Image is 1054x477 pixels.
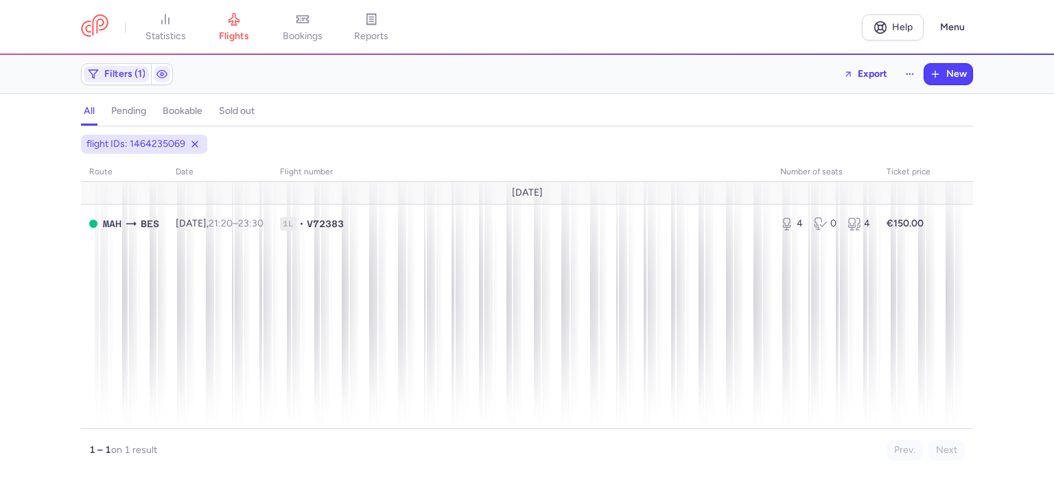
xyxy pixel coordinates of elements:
span: Help [892,22,913,32]
span: on 1 result [111,444,157,456]
h4: all [84,105,95,117]
span: Filters (1) [104,69,145,80]
time: 21:20 [209,218,233,229]
button: Next [928,440,965,461]
span: 1L [280,217,296,231]
button: Prev. [887,440,923,461]
span: – [209,218,263,229]
span: V72383 [307,217,344,231]
span: bookings [283,30,323,43]
a: CitizenPlane red outlined logo [81,14,108,40]
th: Flight number [272,162,772,183]
th: date [167,162,272,183]
span: New [946,69,967,80]
strong: €150.00 [887,218,924,229]
strong: 1 – 1 [89,444,111,456]
a: reports [337,12,406,43]
span: reports [354,30,388,43]
h4: bookable [163,105,202,117]
span: Brest, Brest, France [141,216,159,231]
th: number of seats [772,162,878,183]
h4: sold out [219,105,255,117]
th: Ticket price [878,162,939,183]
a: statistics [131,12,200,43]
div: 4 [847,217,870,231]
span: [DATE] [512,187,543,198]
button: Export [834,63,896,85]
h4: pending [111,105,146,117]
time: 23:30 [238,218,263,229]
span: OPEN [89,220,97,228]
a: bookings [268,12,337,43]
button: Menu [932,14,973,40]
span: [DATE], [176,218,263,229]
div: 0 [814,217,836,231]
a: flights [200,12,268,43]
span: Mahon, Minorque, Spain [103,216,121,231]
span: • [299,217,304,231]
span: statistics [145,30,186,43]
th: route [81,162,167,183]
span: flights [219,30,249,43]
button: Filters (1) [82,64,151,84]
div: 4 [780,217,803,231]
button: New [924,64,972,84]
span: flight IDs: 1464235069 [86,137,185,151]
span: Export [858,69,887,79]
a: Help [862,14,924,40]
